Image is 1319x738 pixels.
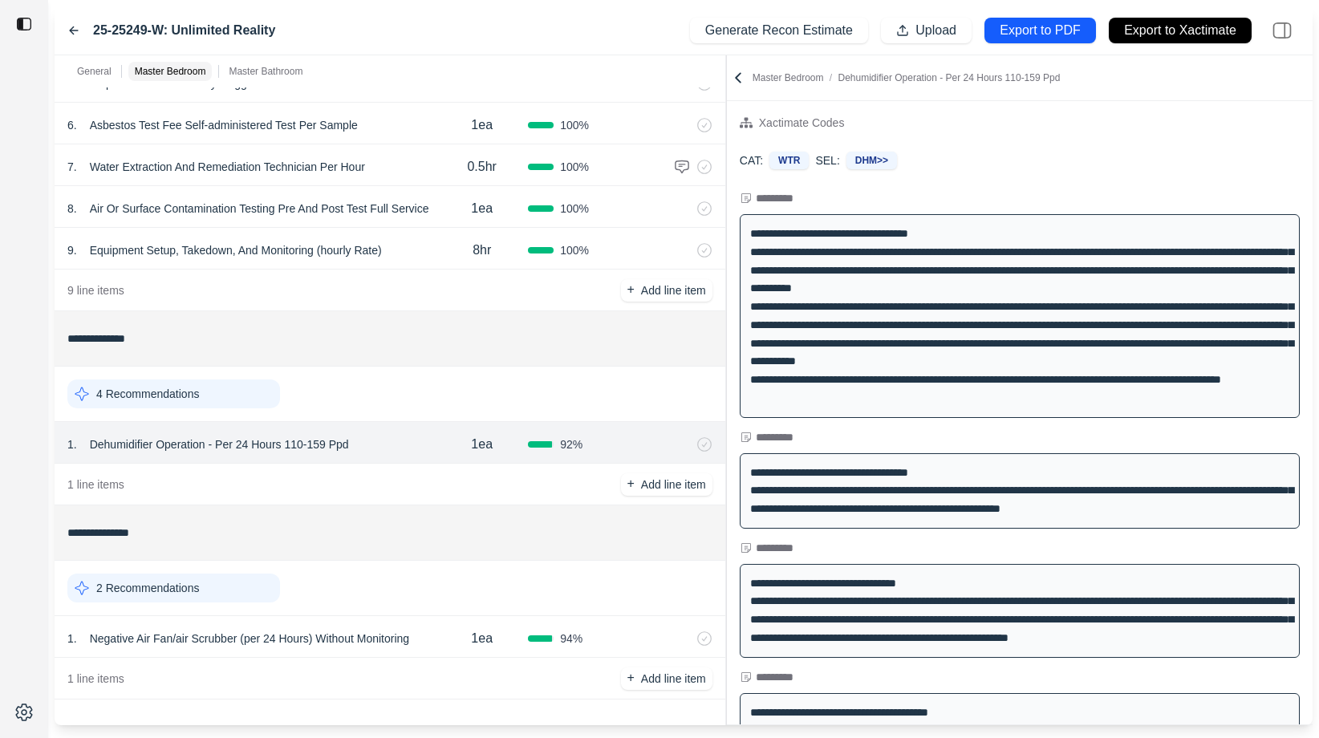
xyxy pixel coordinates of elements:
div: DHM>> [846,152,897,169]
span: 100 % [560,117,589,133]
p: Add line item [641,476,706,493]
p: 7 . [67,159,77,175]
span: 100 % [560,242,589,258]
p: Master Bathroom [229,65,302,78]
p: SEL: [815,152,839,168]
p: 9 line items [67,282,124,298]
p: Generate Recon Estimate [705,22,853,40]
p: CAT: [740,152,763,168]
p: + [627,669,635,687]
p: 1 line items [67,476,124,493]
p: Dehumidifier Operation - Per 24 Hours 110-159 Ppd [83,433,355,456]
p: + [627,281,635,299]
p: 1ea [471,116,493,135]
p: Export to Xactimate [1124,22,1236,40]
p: 1 line items [67,671,124,687]
button: Export to Xactimate [1109,18,1252,43]
p: Upload [915,22,956,40]
p: Equipment Setup, Takedown, And Monitoring (hourly Rate) [83,239,388,262]
button: +Add line item [621,473,712,496]
p: Negative Air Fan/air Scrubber (per 24 Hours) Without Monitoring [83,627,416,650]
p: General [77,65,112,78]
div: Xactimate Codes [759,113,845,132]
button: Export to PDF [984,18,1096,43]
p: + [627,475,635,493]
p: 1 . [67,631,77,647]
p: 6 . [67,117,77,133]
p: 1ea [471,629,493,648]
p: 0.5hr [467,157,496,176]
p: 8hr [473,241,491,260]
span: 100 % [560,201,589,217]
p: 9 . [67,242,77,258]
p: 2 Recommendations [96,580,199,596]
p: Add line item [641,282,706,298]
p: Water Extraction And Remediation Technician Per Hour [83,156,371,178]
p: Add line item [641,671,706,687]
img: toggle sidebar [16,16,32,32]
p: 1ea [471,199,493,218]
p: Asbestos Test Fee Self-administered Test Per Sample [83,114,364,136]
p: 1ea [471,435,493,454]
p: Export to PDF [1000,22,1080,40]
button: +Add line item [621,279,712,302]
span: 92 % [560,436,582,452]
span: Dehumidifier Operation - Per 24 Hours 110-159 Ppd [838,72,1061,83]
span: / [823,72,838,83]
img: comment [674,159,690,175]
span: 94 % [560,631,582,647]
button: Generate Recon Estimate [690,18,868,43]
p: 4 Recommendations [96,386,199,402]
p: Master Bedroom [135,65,206,78]
label: 25-25249-W: Unlimited Reality [93,21,275,40]
button: +Add line item [621,667,712,690]
button: Upload [881,18,972,43]
div: WTR [769,152,809,169]
p: 8 . [67,201,77,217]
p: Master Bedroom [753,71,1061,84]
p: Air Or Surface Contamination Testing Pre And Post Test Full Service [83,197,436,220]
p: 1 . [67,436,77,452]
span: 100 % [560,159,589,175]
img: right-panel.svg [1264,13,1300,48]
